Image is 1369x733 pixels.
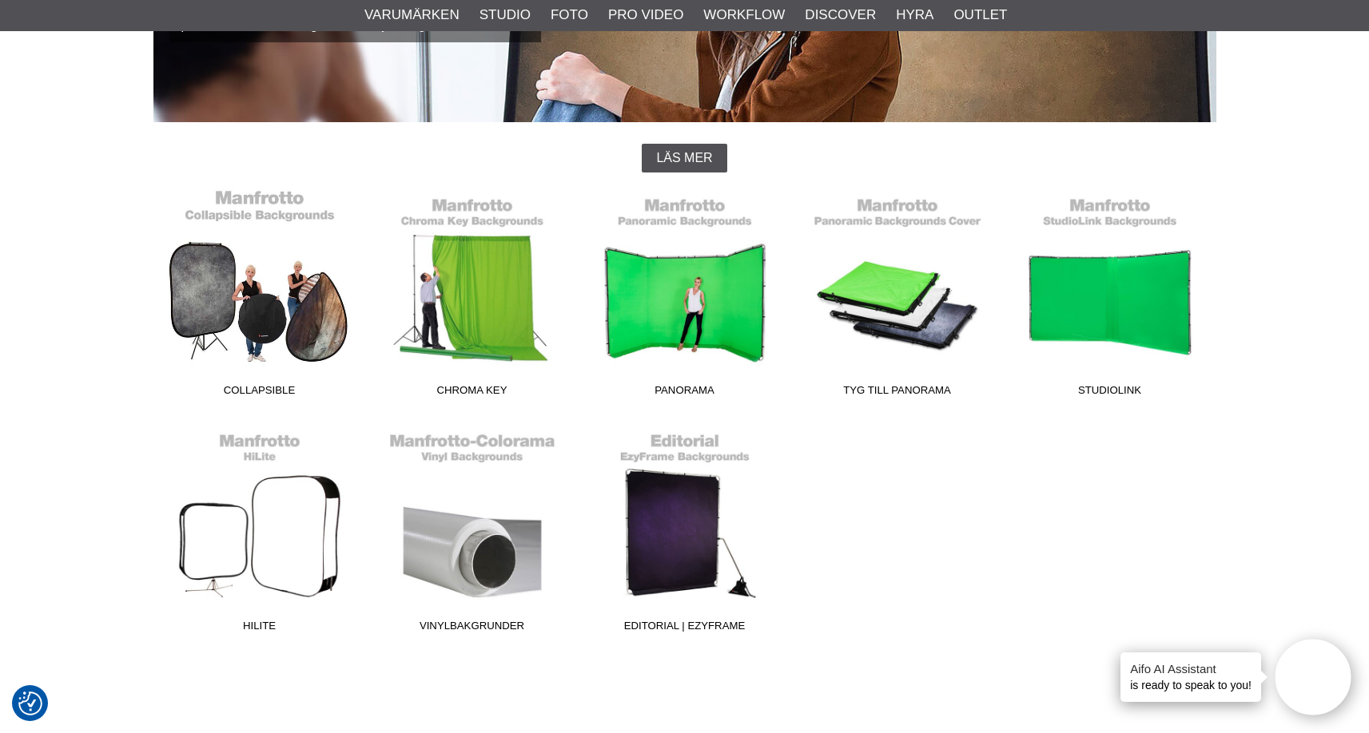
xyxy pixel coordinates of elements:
a: StudioLink [1004,188,1216,404]
a: Outlet [953,5,1007,26]
a: Hyra [896,5,933,26]
span: StudioLink [1004,382,1216,404]
button: Samtyckesinställningar [18,689,42,718]
span: Collapsible [153,382,366,404]
a: Editorial | EzyFrame [579,424,791,640]
img: Revisit consent button [18,691,42,715]
span: Chroma Key [366,382,579,404]
a: HiLite [153,424,366,640]
span: Läs mer [656,151,712,165]
a: Pro Video [608,5,683,26]
a: Discover [805,5,876,26]
h4: Aifo AI Assistant [1130,660,1252,677]
span: Panorama [579,382,791,404]
a: Workflow [703,5,785,26]
span: HiLite [153,618,366,640]
span: Tyg till Panorama [791,382,1004,404]
a: Varumärken [364,5,460,26]
span: Editorial | EzyFrame [579,618,791,640]
div: is ready to speak to you! [1120,652,1261,702]
a: Studio [480,5,531,26]
a: Chroma Key [366,188,579,404]
a: Vinylbakgrunder [366,424,579,640]
a: Collapsible [153,188,366,404]
a: Panorama [579,188,791,404]
a: Tyg till Panorama [791,188,1004,404]
a: Foto [551,5,588,26]
span: Vinylbakgrunder [366,618,579,640]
